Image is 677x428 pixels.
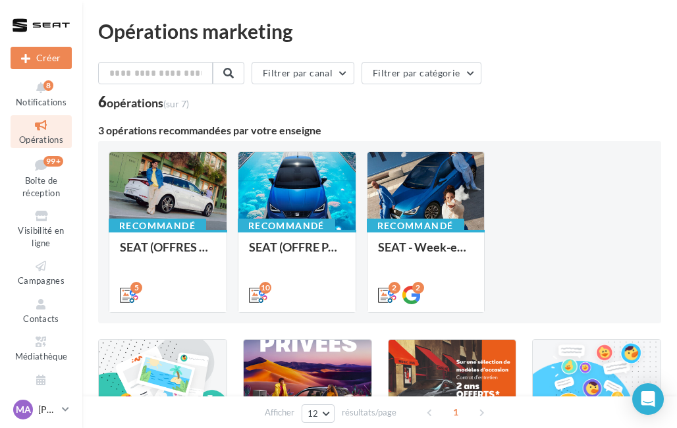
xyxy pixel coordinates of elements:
span: Médiathèque [15,351,68,361]
a: MA [PERSON_NAME] [PERSON_NAME] [11,397,72,422]
span: MA [16,403,31,416]
span: 1 [445,402,466,423]
div: opérations [107,97,189,109]
div: SEAT - Week-end Extraordinaire ([GEOGRAPHIC_DATA]) - OCTOBRE [378,240,474,267]
p: [PERSON_NAME] [PERSON_NAME] [38,403,57,416]
div: Recommandé [367,219,464,233]
span: Contacts [23,313,59,324]
a: Calendrier [11,370,72,402]
span: Boîte de réception [22,175,60,198]
div: 8 [43,80,53,91]
div: 3 opérations recommandées par votre enseigne [98,125,661,136]
div: Opérations marketing [98,21,661,41]
a: Opérations [11,115,72,147]
div: Open Intercom Messenger [632,383,664,415]
div: Nouvelle campagne [11,47,72,69]
div: Recommandé [238,219,335,233]
div: 10 [259,282,271,294]
div: SEAT (OFFRES PRO - OCT) - SOCIAL MEDIA [120,240,216,267]
div: 99+ [43,156,63,167]
span: 12 [308,408,319,419]
div: 5 [130,282,142,294]
button: 12 [302,404,335,423]
div: SEAT (OFFRE PARTICULIER - OCT) - SOCIAL MEDIA [249,240,345,267]
span: Afficher [265,406,294,419]
div: Recommandé [109,219,206,233]
a: Campagnes [11,256,72,288]
div: 2 [389,282,400,294]
a: Boîte de réception99+ [11,153,72,201]
span: Visibilité en ligne [18,225,64,248]
a: Médiathèque [11,332,72,364]
span: résultats/page [342,406,396,419]
div: 6 [98,95,189,109]
button: Filtrer par catégorie [362,62,481,84]
div: 2 [412,282,424,294]
a: Contacts [11,294,72,327]
span: Campagnes [18,275,65,286]
span: (sur 7) [163,98,189,109]
button: Notifications 8 [11,78,72,110]
a: Visibilité en ligne [11,206,72,251]
span: Opérations [19,134,63,145]
button: Créer [11,47,72,69]
button: Filtrer par canal [252,62,354,84]
span: Notifications [16,97,67,107]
